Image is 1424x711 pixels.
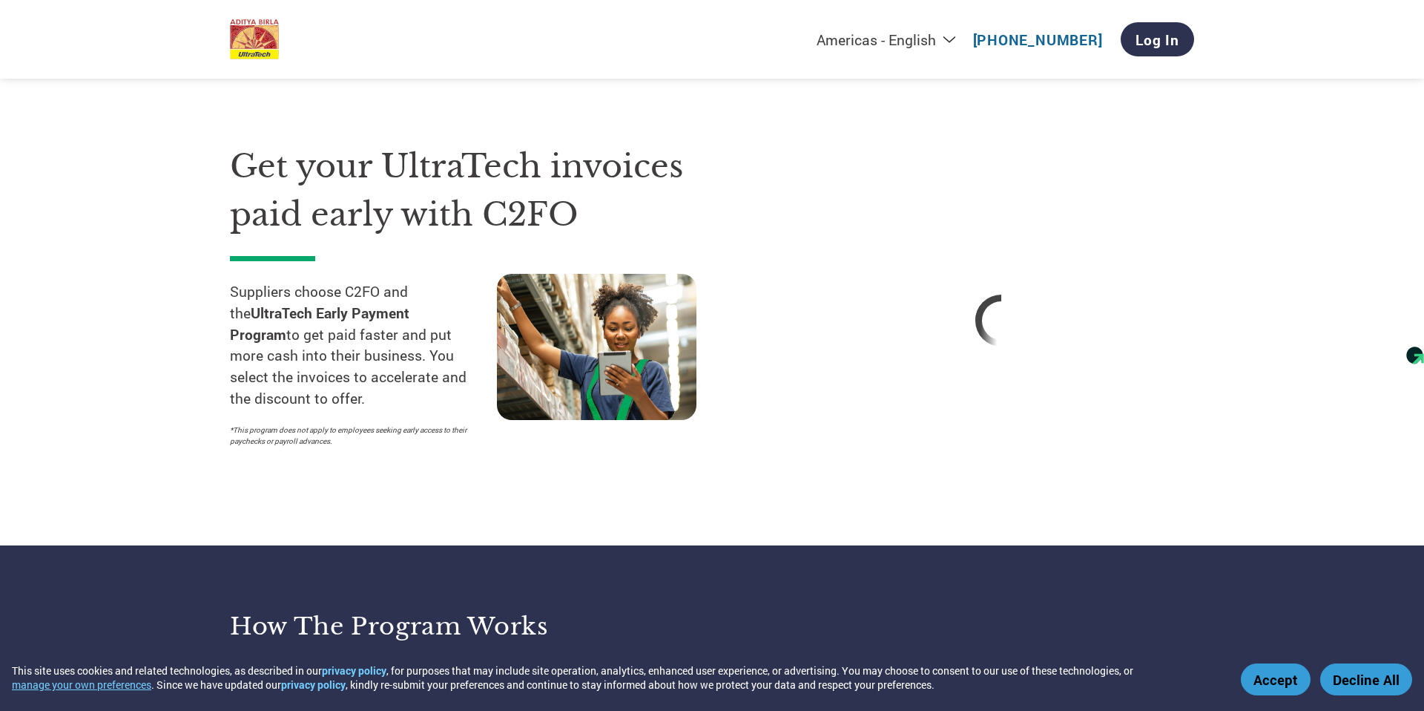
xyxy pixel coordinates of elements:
p: *This program does not apply to employees seeking early access to their paychecks or payroll adva... [230,425,482,447]
a: Log In [1121,22,1194,56]
div: This site uses cookies and related technologies, as described in our , for purposes that may incl... [12,664,1219,692]
button: Decline All [1320,664,1412,695]
p: Suppliers choose C2FO and the to get paid faster and put more cash into their business. You selec... [230,281,497,410]
button: Accept [1241,664,1311,695]
button: manage your own preferences [12,678,151,692]
a: privacy policy [281,678,346,692]
a: [PHONE_NUMBER] [973,30,1103,49]
a: privacy policy [322,664,386,678]
img: supply chain worker [497,274,696,420]
h1: Get your UltraTech invoices paid early with C2FO [230,142,764,238]
strong: UltraTech Early Payment Program [230,304,409,344]
img: UltraTech [230,19,279,60]
h3: How the program works [230,612,693,641]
